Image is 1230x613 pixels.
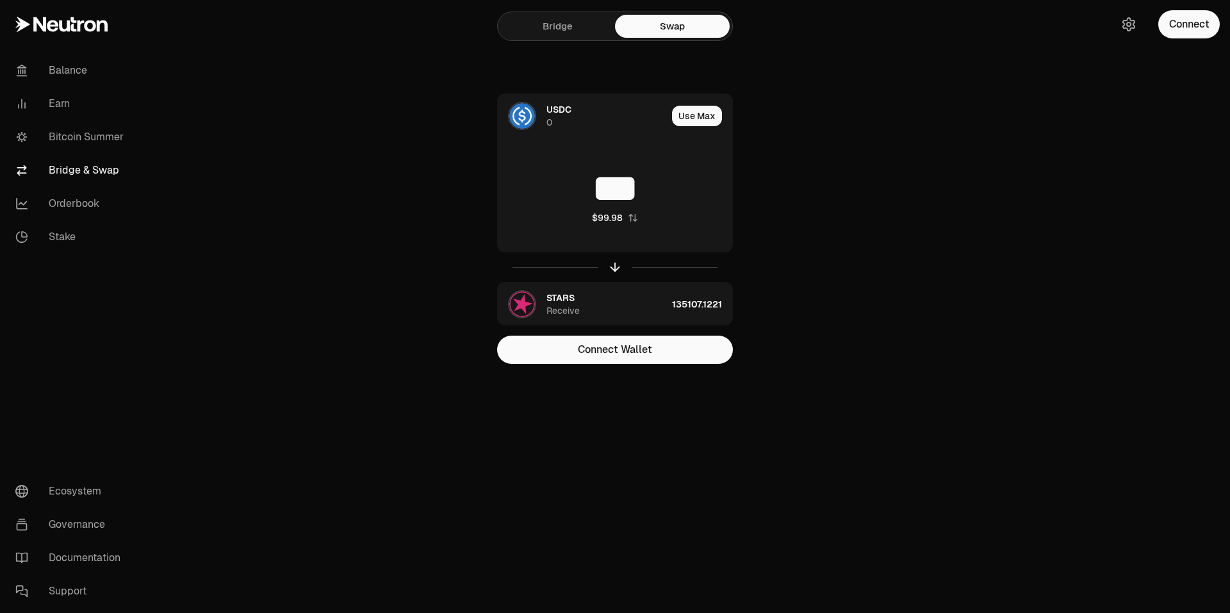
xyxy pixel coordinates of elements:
[498,94,667,138] div: USDC LogoUSDC0
[672,282,732,326] div: 135107.1221
[546,304,580,317] div: Receive
[5,220,138,254] a: Stake
[5,187,138,220] a: Orderbook
[5,541,138,575] a: Documentation
[497,336,733,364] button: Connect Wallet
[546,291,575,304] span: STARS
[5,475,138,508] a: Ecosystem
[592,211,638,224] button: $99.98
[546,103,571,116] span: USDC
[509,291,535,317] img: STARS Logo
[5,120,138,154] a: Bitcoin Summer
[498,282,667,326] div: STARS LogoSTARSReceive
[5,508,138,541] a: Governance
[509,103,535,129] img: USDC Logo
[615,15,730,38] a: Swap
[5,575,138,608] a: Support
[546,116,552,129] div: 0
[5,154,138,187] a: Bridge & Swap
[5,87,138,120] a: Earn
[1158,10,1220,38] button: Connect
[498,282,732,326] button: STARS LogoSTARSReceive135107.1221
[500,15,615,38] a: Bridge
[672,106,722,126] button: Use Max
[5,54,138,87] a: Balance
[592,211,623,224] div: $99.98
